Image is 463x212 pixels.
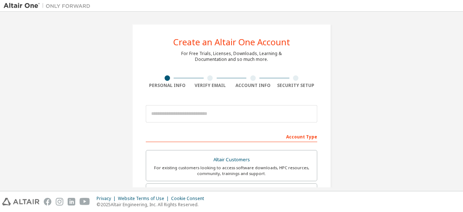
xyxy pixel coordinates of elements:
img: linkedin.svg [68,198,75,205]
div: Security Setup [275,83,318,88]
div: Altair Customers [150,155,313,165]
div: For existing customers looking to access software downloads, HPC resources, community, trainings ... [150,165,313,176]
img: instagram.svg [56,198,63,205]
div: For Free Trials, Licenses, Downloads, Learning & Documentation and so much more. [181,51,282,62]
img: Altair One [4,2,94,9]
img: altair_logo.svg [2,198,39,205]
img: facebook.svg [44,198,51,205]
div: Website Terms of Use [118,196,171,201]
div: Create an Altair One Account [173,38,290,46]
div: Account Info [231,83,275,88]
div: Personal Info [146,83,189,88]
div: Verify Email [189,83,232,88]
img: youtube.svg [80,198,90,205]
div: Account Type [146,130,317,142]
div: Cookie Consent [171,196,208,201]
p: © 2025 Altair Engineering, Inc. All Rights Reserved. [97,201,208,208]
div: Privacy [97,196,118,201]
